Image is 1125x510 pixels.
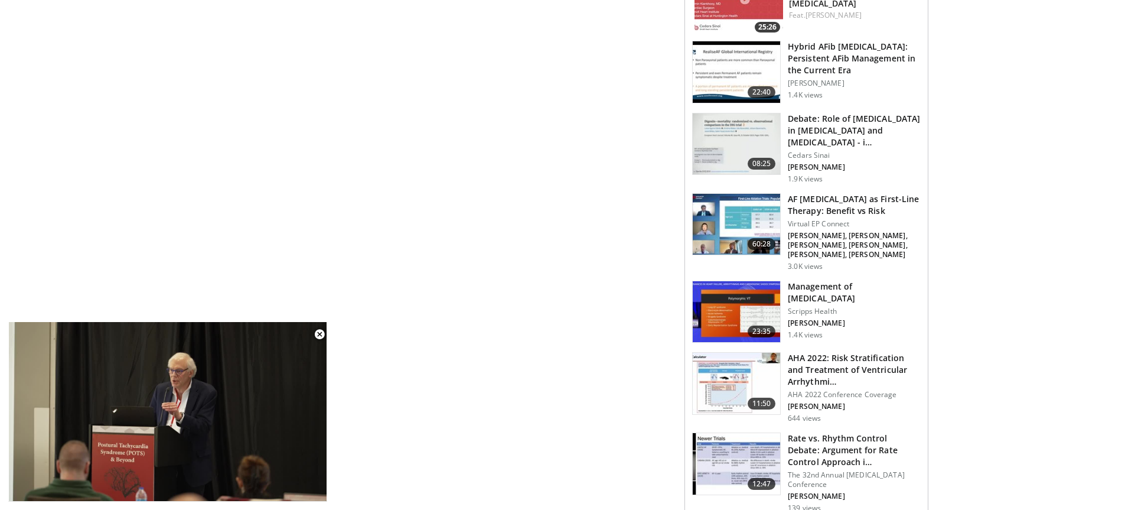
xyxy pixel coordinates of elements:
span: 25:26 [755,22,780,33]
span: 22:40 [748,86,776,98]
a: [PERSON_NAME] [806,10,862,20]
p: [PERSON_NAME], [PERSON_NAME], [PERSON_NAME], [PERSON_NAME], [PERSON_NAME], [PERSON_NAME] [788,231,921,259]
p: The 32nd Annual [MEDICAL_DATA] Conference [788,470,921,489]
h3: AF [MEDICAL_DATA] as First-Line Therapy: Benefit vs Risk [788,193,921,217]
p: 3.0K views [788,262,823,271]
p: 1.4K views [788,330,823,340]
div: Feat. [789,10,918,21]
h3: Management of [MEDICAL_DATA] [788,281,921,304]
img: 6c5af450-5423-4d91-b934-3072d01db4f2.150x105_q85_crop-smart_upscale.jpg [693,353,780,414]
p: [PERSON_NAME] [788,163,921,172]
p: [PERSON_NAME] [788,79,921,88]
video-js: Video Player [8,322,327,502]
h3: Hybrid AFib [MEDICAL_DATA]: Persistent AFib Management in the Current Era [788,41,921,76]
a: 22:40 Hybrid AFib [MEDICAL_DATA]: Persistent AFib Management in the Current Era [PERSON_NAME] 1.4... [692,41,921,103]
p: [PERSON_NAME] [788,319,921,328]
p: AHA 2022 Conference Coverage [788,390,921,399]
span: 60:28 [748,238,776,250]
h3: AHA 2022: Risk Stratification and Treatment of Ventricular Arrhythmi… [788,352,921,388]
h3: Debate: Role of [MEDICAL_DATA] in [MEDICAL_DATA] and [MEDICAL_DATA] - i… [788,113,921,148]
a: 11:50 AHA 2022: Risk Stratification and Treatment of Ventricular Arrhythmi… AHA 2022 Conference C... [692,352,921,423]
img: 430fba85-85d0-47b4-adc0-f2f3163d290d.150x105_q85_crop-smart_upscale.jpg [693,41,780,103]
p: 1.9K views [788,174,823,184]
a: 23:35 Management of [MEDICAL_DATA] Scripps Health [PERSON_NAME] 1.4K views [692,281,921,343]
a: 60:28 AF [MEDICAL_DATA] as First-Line Therapy: Benefit vs Risk Virtual EP Connect [PERSON_NAME], ... [692,193,921,271]
p: Scripps Health [788,307,921,316]
p: [PERSON_NAME] [788,402,921,411]
p: 1.4K views [788,90,823,100]
button: Close [308,322,331,347]
span: 11:50 [748,398,776,410]
p: 644 views [788,414,821,423]
span: 08:25 [748,158,776,170]
img: 61d76739-4899-4539-88c1-7c3b9fd7c276.150x105_q85_crop-smart_upscale.jpg [693,194,780,255]
img: 76633551-7b54-4663-b9d9-163338fd281e.150x105_q85_crop-smart_upscale.jpg [693,433,780,495]
p: Cedars Sinai [788,151,921,160]
img: dd4d8378-e3d7-48d5-aef4-4060de05b1f5.150x105_q85_crop-smart_upscale.jpg [693,281,780,343]
span: 12:47 [748,478,776,490]
p: Virtual EP Connect [788,219,921,229]
h3: Rate vs. Rhythm Control Debate: Argument for Rate Control Approach i… [788,433,921,468]
img: 733e7077-45b0-4e76-a59e-3d07e9d760d4.150x105_q85_crop-smart_upscale.jpg [693,113,780,175]
span: 23:35 [748,326,776,337]
a: 08:25 Debate: Role of [MEDICAL_DATA] in [MEDICAL_DATA] and [MEDICAL_DATA] - i… Cedars Sinai [PERS... [692,113,921,184]
p: [PERSON_NAME] [788,492,921,501]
